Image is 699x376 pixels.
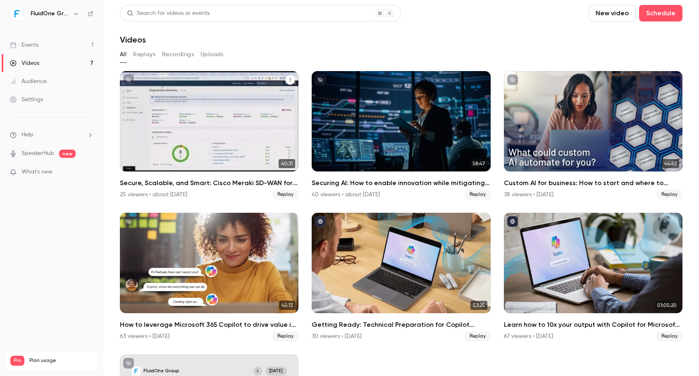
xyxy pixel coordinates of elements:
[656,331,682,341] span: Replay
[10,41,38,49] div: Events
[279,301,295,310] span: 45:13
[504,71,682,200] li: Custom AI for business: How to start and where to invest
[315,216,326,227] button: published
[504,320,682,330] h2: Learn how to 10x your output with Copilot for Microsoft 365
[470,301,487,310] span: 53:25
[470,159,487,168] span: 58:47
[10,59,39,67] div: Videos
[312,213,490,341] li: Getting Ready: Technical Preparation for Copilot Implementation
[312,178,490,188] h2: Securing AI: How to enable innovation while mitigating risks
[504,213,682,341] li: Learn how to 10x your output with Copilot for Microsoft 365
[315,74,326,85] button: unpublished
[59,150,76,158] span: new
[120,213,298,341] li: How to leverage Microsoft 365 Copilot to drive value in an admin-heavy world
[120,35,146,45] h1: Videos
[83,169,93,176] iframe: Noticeable Trigger
[504,332,553,340] div: 67 viewers • [DATE]
[589,5,636,21] button: New video
[272,331,298,341] span: Replay
[639,5,682,21] button: Schedule
[123,358,134,369] button: unpublished
[272,190,298,200] span: Replay
[120,332,169,340] div: 63 viewers • [DATE]
[120,5,682,371] section: Videos
[279,159,295,168] span: 40:31
[312,71,490,200] a: 58:47Securing AI: How to enable innovation while mitigating risks40 viewers • about [DATE]Replay
[123,74,134,85] button: unpublished
[10,7,24,20] img: FluidOne Group
[21,168,52,176] span: What's new
[120,213,298,341] a: 45:13How to leverage Microsoft 365 Copilot to drive value in an admin-heavy world63 viewers • [DA...
[10,77,47,86] div: Audience
[10,356,24,366] span: Pro
[312,190,380,199] div: 40 viewers • about [DATE]
[465,331,491,341] span: Replay
[312,320,490,330] h2: Getting Ready: Technical Preparation for Copilot Implementation
[133,48,155,61] button: Replays
[312,332,362,340] div: 30 viewers • [DATE]
[162,48,194,61] button: Recordings
[253,366,262,376] div: L
[29,357,93,364] span: Plan usage
[265,366,286,375] span: [DATE]
[120,71,298,200] li: Secure, Scalable, and Smart: Cisco Meraki SD-WAN for High-Performance Enterprises
[120,48,126,61] button: All
[120,178,298,188] h2: Secure, Scalable, and Smart: Cisco Meraki SD-WAN for High-Performance Enterprises
[31,10,69,18] h6: FluidOne Group
[120,190,187,199] div: 25 viewers • about [DATE]
[10,131,93,139] li: help-dropdown-opener
[507,216,518,227] button: published
[504,178,682,188] h2: Custom AI for business: How to start and where to invest
[127,9,210,18] div: Search for videos or events
[656,190,682,200] span: Replay
[655,301,679,310] span: 01:05:20
[662,159,679,168] span: 44:52
[504,71,682,200] a: 44:52Custom AI for business: How to start and where to invest38 viewers • [DATE]Replay
[312,213,490,341] a: 53:25Getting Ready: Technical Preparation for Copilot Implementation30 viewers • [DATE]Replay
[21,131,33,139] span: Help
[507,74,518,85] button: unpublished
[465,190,491,200] span: Replay
[504,213,682,341] a: 01:05:20Learn how to 10x your output with Copilot for Microsoft 36567 viewers • [DATE]Replay
[10,95,43,104] div: Settings
[200,48,224,61] button: Uploads
[123,216,134,227] button: unpublished
[120,71,298,200] a: 40:31Secure, Scalable, and Smart: Cisco Meraki SD-WAN for High-Performance Enterprises25 viewers ...
[132,366,141,375] img: Test Webinar
[504,190,553,199] div: 38 viewers • [DATE]
[120,320,298,330] h2: How to leverage Microsoft 365 Copilot to drive value in an admin-heavy world
[21,149,54,158] a: SpeakerHub
[312,71,490,200] li: Securing AI: How to enable innovation while mitigating risks
[143,368,179,374] p: FluidOne Group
